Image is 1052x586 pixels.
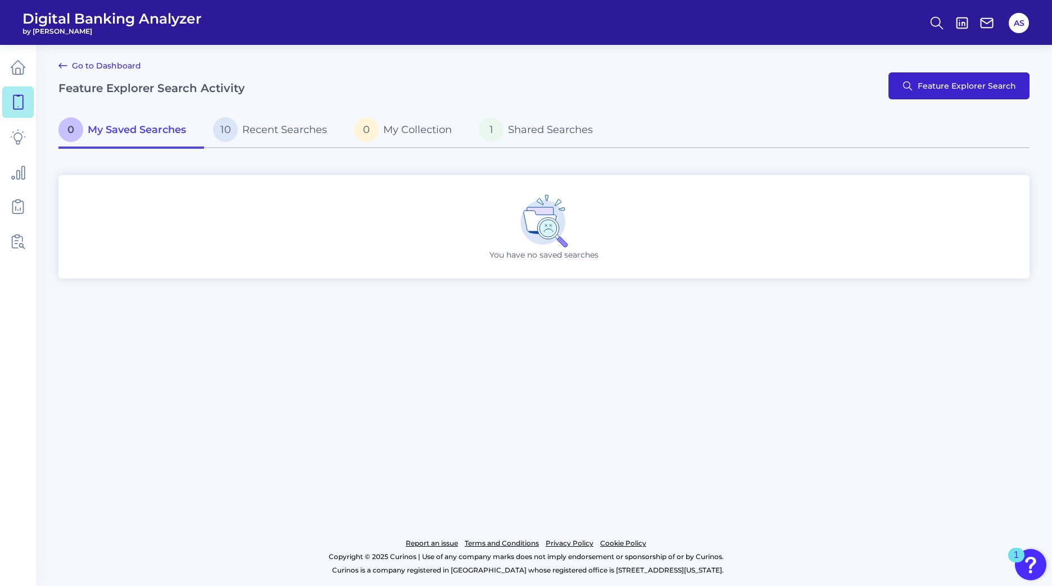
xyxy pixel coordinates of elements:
[58,59,141,72] a: Go to Dashboard
[88,123,186,136] span: My Saved Searches
[546,537,593,550] a: Privacy Policy
[58,81,245,95] h2: Feature Explorer Search Activity
[600,537,646,550] a: Cookie Policy
[58,175,1030,278] div: You have no saved searches
[1014,555,1019,570] div: 1
[345,113,470,149] a: 0My Collection
[22,10,202,27] span: Digital Banking Analyzer
[55,550,997,564] p: Copyright © 2025 Curinos | Use of any company marks does not imply endorsement or sponsorship of ...
[888,72,1030,99] button: Feature Explorer Search
[1009,13,1029,33] button: AS
[354,117,379,142] span: 0
[383,123,452,136] span: My Collection
[58,117,83,142] span: 0
[58,564,997,577] p: Curinos is a company registered in [GEOGRAPHIC_DATA] whose registered office is [STREET_ADDRESS][...
[58,113,204,149] a: 0My Saved Searches
[465,537,539,550] a: Terms and Conditions
[1015,549,1046,580] button: Open Resource Center, 1 new notification
[508,123,593,136] span: Shared Searches
[22,27,202,35] span: by [PERSON_NAME]
[918,81,1016,90] span: Feature Explorer Search
[479,117,504,142] span: 1
[242,123,327,136] span: Recent Searches
[406,537,458,550] a: Report an issue
[470,113,611,149] a: 1Shared Searches
[213,117,238,142] span: 10
[204,113,345,149] a: 10Recent Searches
